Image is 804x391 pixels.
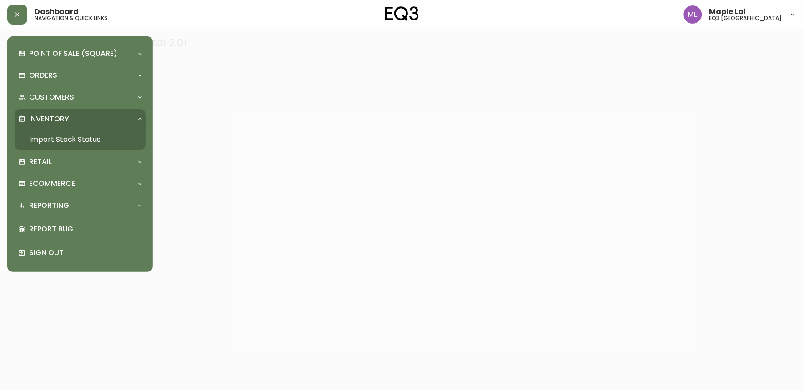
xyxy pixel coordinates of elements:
div: Reporting [15,195,146,216]
img: 61e28cffcf8cc9f4e300d877dd684943 [684,5,702,24]
img: logo [385,6,419,21]
div: Point of Sale (Square) [15,44,146,64]
div: Inventory [15,109,146,129]
span: Dashboard [35,8,79,15]
p: Orders [29,70,57,80]
p: Reporting [29,201,69,211]
div: Sign Out [15,241,146,265]
div: Customers [15,87,146,107]
p: Ecommerce [29,179,75,189]
p: Customers [29,92,74,102]
h5: eq3 [GEOGRAPHIC_DATA] [709,15,782,21]
p: Point of Sale (Square) [29,49,117,59]
div: Orders [15,65,146,85]
div: Report Bug [15,217,146,241]
p: Report Bug [29,224,142,234]
span: Maple Lai [709,8,746,15]
p: Sign Out [29,248,142,258]
p: Retail [29,157,52,167]
p: Inventory [29,114,69,124]
a: Import Stock Status [15,129,146,150]
h5: navigation & quick links [35,15,107,21]
div: Ecommerce [15,174,146,194]
div: Retail [15,152,146,172]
